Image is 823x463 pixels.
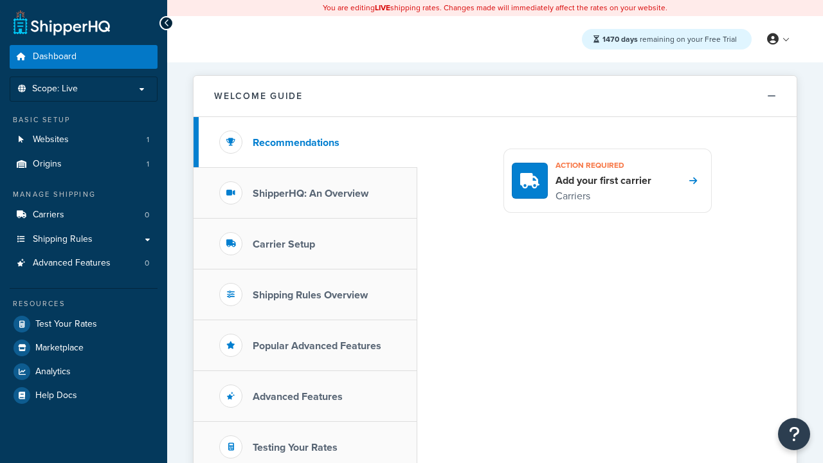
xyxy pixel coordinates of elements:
[33,210,64,221] span: Carriers
[33,134,69,145] span: Websites
[35,367,71,377] span: Analytics
[35,319,97,330] span: Test Your Rates
[253,239,315,250] h3: Carrier Setup
[253,188,368,199] h3: ShipperHQ: An Overview
[10,203,158,227] a: Carriers0
[10,251,158,275] a: Advanced Features0
[10,114,158,125] div: Basic Setup
[602,33,737,45] span: remaining on your Free Trial
[10,189,158,200] div: Manage Shipping
[194,76,797,117] button: Welcome Guide
[10,298,158,309] div: Resources
[10,152,158,176] a: Origins1
[556,157,651,174] h3: Action required
[778,418,810,450] button: Open Resource Center
[602,33,638,45] strong: 1470 days
[145,258,149,269] span: 0
[145,210,149,221] span: 0
[10,128,158,152] li: Websites
[10,360,158,383] a: Analytics
[10,313,158,336] a: Test Your Rates
[147,134,149,145] span: 1
[35,343,84,354] span: Marketplace
[33,258,111,269] span: Advanced Features
[10,152,158,176] li: Origins
[10,203,158,227] li: Carriers
[33,51,77,62] span: Dashboard
[253,137,339,149] h3: Recommendations
[10,384,158,407] a: Help Docs
[33,234,93,245] span: Shipping Rules
[147,159,149,170] span: 1
[32,84,78,95] span: Scope: Live
[375,2,390,14] b: LIVE
[556,174,651,188] h4: Add your first carrier
[33,159,62,170] span: Origins
[10,336,158,359] a: Marketplace
[10,128,158,152] a: Websites1
[214,91,303,101] h2: Welcome Guide
[35,390,77,401] span: Help Docs
[10,251,158,275] li: Advanced Features
[253,442,338,453] h3: Testing Your Rates
[253,289,368,301] h3: Shipping Rules Overview
[253,391,343,403] h3: Advanced Features
[253,340,381,352] h3: Popular Advanced Features
[10,228,158,251] a: Shipping Rules
[556,188,651,204] p: Carriers
[10,45,158,69] a: Dashboard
